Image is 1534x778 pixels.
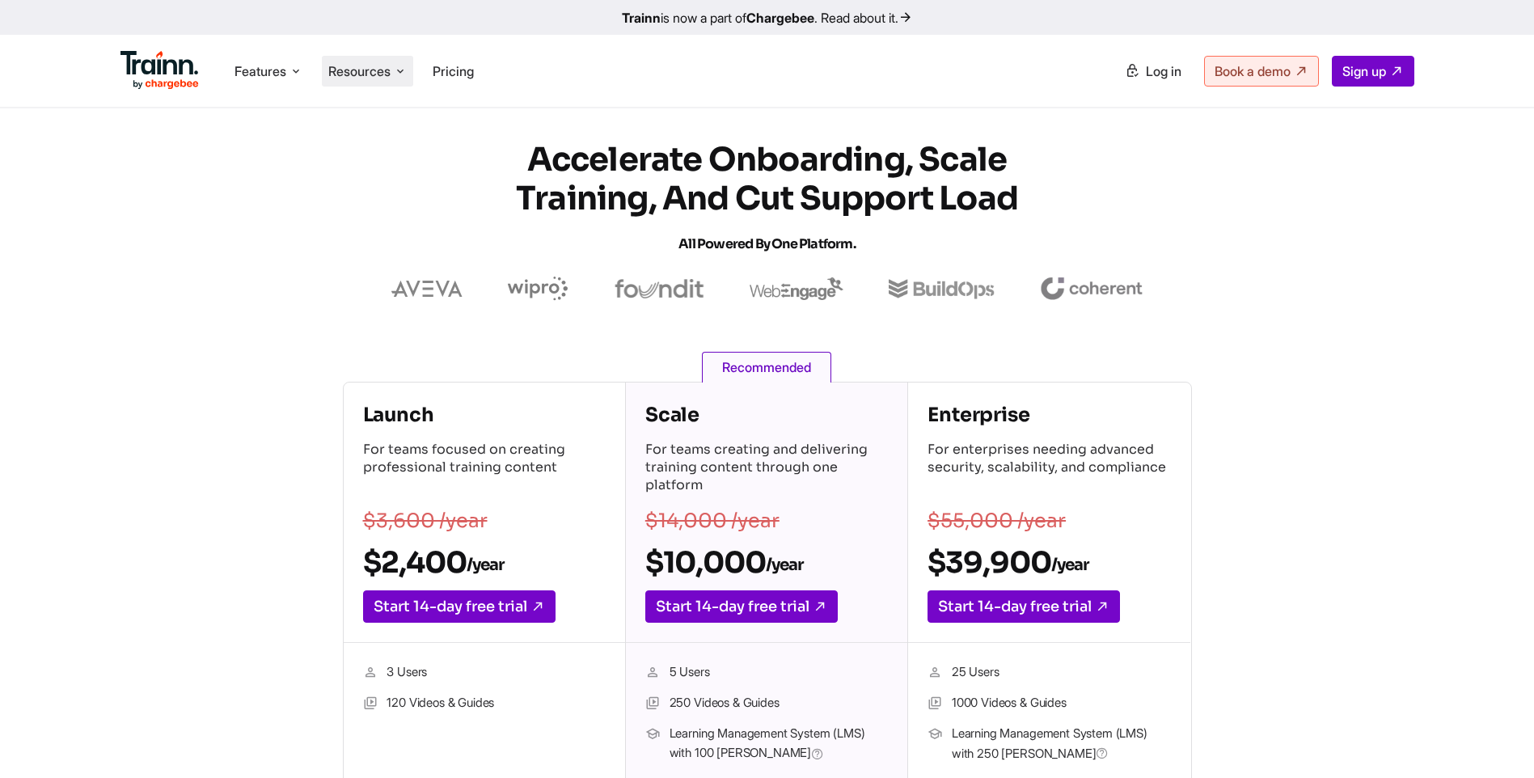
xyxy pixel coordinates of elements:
span: Learning Management System (LMS) with 250 [PERSON_NAME] [952,724,1171,763]
li: 120 Videos & Guides [363,693,606,714]
h4: Launch [363,402,606,428]
span: All Powered by One Platform. [678,235,856,252]
p: For teams creating and delivering training content through one platform [645,441,888,497]
a: Start 14-day free trial [928,590,1120,623]
img: buildops logo [889,279,995,299]
span: Learning Management System (LMS) with 100 [PERSON_NAME] [670,724,888,764]
span: Recommended [702,352,831,383]
img: foundit logo [614,279,704,298]
sub: /year [1051,555,1088,575]
s: $3,600 /year [363,509,488,533]
li: 25 Users [928,662,1171,683]
a: Log in [1115,57,1191,86]
img: coherent logo [1040,277,1143,300]
h2: $2,400 [363,544,606,581]
a: Sign up [1332,56,1414,87]
sub: /year [467,555,504,575]
img: wipro logo [508,277,568,301]
s: $14,000 /year [645,509,780,533]
a: Pricing [433,63,474,79]
h4: Enterprise [928,402,1171,428]
sub: /year [766,555,803,575]
h2: $10,000 [645,544,888,581]
li: 5 Users [645,662,888,683]
span: Book a demo [1215,63,1291,79]
h2: $39,900 [928,544,1171,581]
h1: Accelerate Onboarding, Scale Training, and Cut Support Load [476,141,1059,264]
li: 3 Users [363,662,606,683]
b: Chargebee [746,10,814,26]
span: Sign up [1342,63,1386,79]
s: $55,000 /year [928,509,1066,533]
img: Trainn Logo [120,51,200,90]
li: 1000 Videos & Guides [928,693,1171,714]
p: For teams focused on creating professional training content [363,441,606,497]
span: Log in [1146,63,1181,79]
b: Trainn [622,10,661,26]
li: 250 Videos & Guides [645,693,888,714]
span: Features [235,62,286,80]
a: Book a demo [1204,56,1319,87]
a: Start 14-day free trial [363,590,556,623]
img: webengage logo [750,277,843,300]
a: Start 14-day free trial [645,590,838,623]
iframe: Chat Widget [1453,700,1534,778]
img: aveva logo [391,281,463,297]
span: Resources [328,62,391,80]
h4: Scale [645,402,888,428]
p: For enterprises needing advanced security, scalability, and compliance [928,441,1171,497]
